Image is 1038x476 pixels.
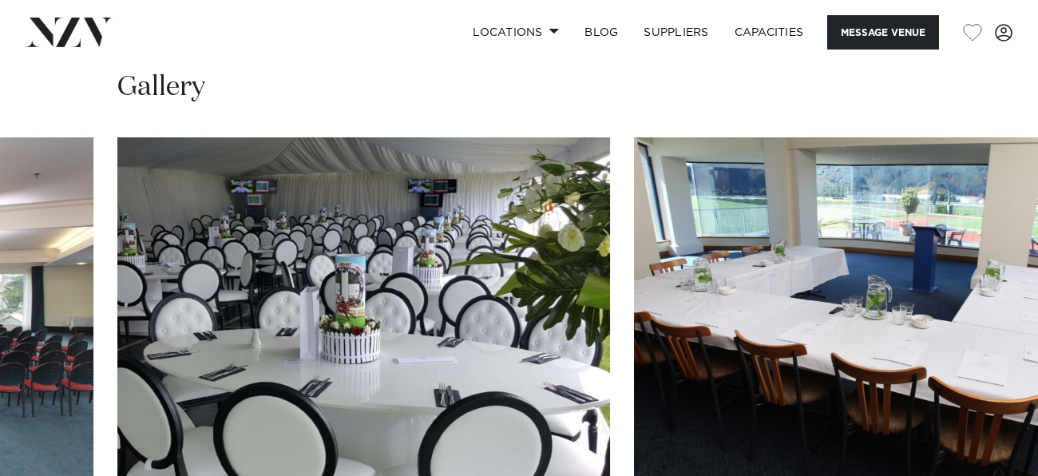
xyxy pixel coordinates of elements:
[460,15,572,50] a: Locations
[572,15,631,50] a: BLOG
[26,18,113,46] img: nzv-logo.png
[631,15,721,50] a: SUPPLIERS
[827,15,939,50] button: Message Venue
[117,69,205,105] h2: Gallery
[722,15,817,50] a: Capacities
